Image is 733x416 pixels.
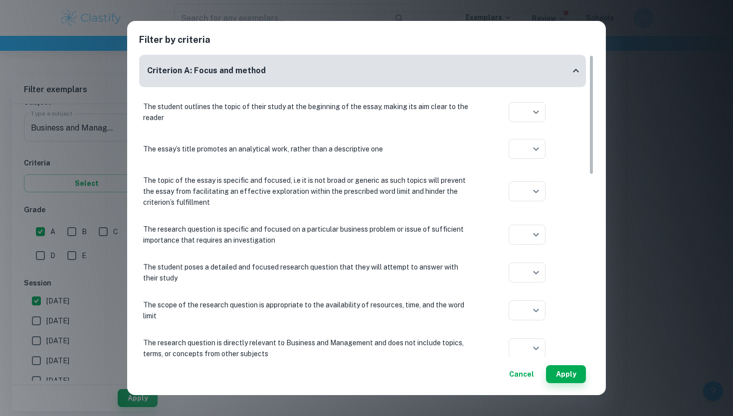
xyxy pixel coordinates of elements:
p: The topic of the essay is specific and focused, i.e it is not broad or generic as such topics wil... [143,175,472,208]
p: The research question is directly relevant to Business and Management and does not include topics... [143,337,472,359]
h6: Criterion A: Focus and method [147,65,266,77]
button: Cancel [505,365,538,383]
p: The student poses a detailed and focused research question that they will attempt to answer with ... [143,262,472,283]
p: The essay’s title promotes an analytical work, rather than a descriptive one [143,143,472,154]
p: The research question is specific and focused on a particular business problem or issue of suffic... [143,224,472,246]
div: Criterion A: Focus and method [139,55,586,87]
button: Apply [546,365,586,383]
h2: Filter by criteria [139,33,594,55]
p: The student outlines the topic of their study at the beginning of the essay, making its aim clear... [143,101,472,123]
p: The scope of the research question is appropriate to the availability of resources, time, and the... [143,299,472,321]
